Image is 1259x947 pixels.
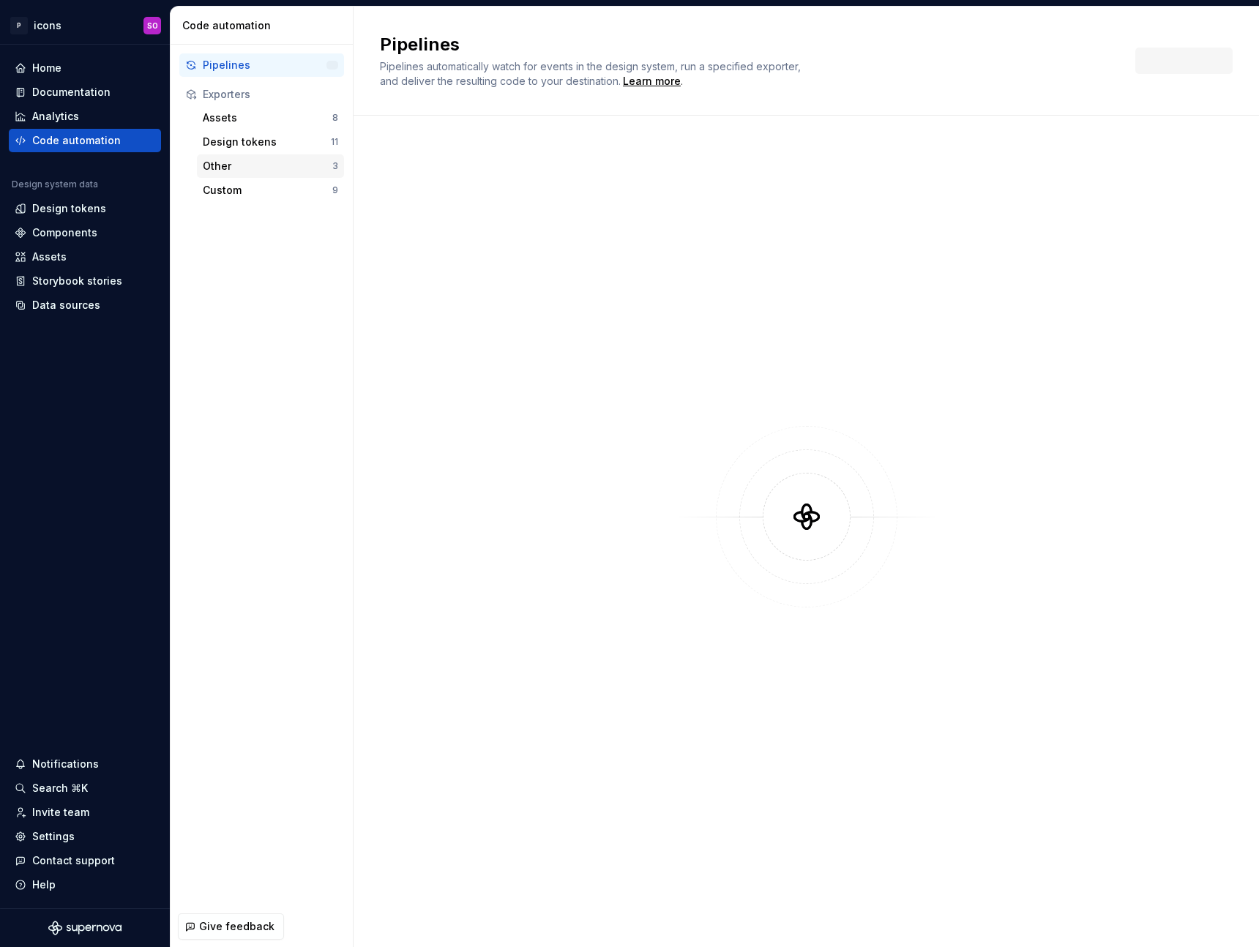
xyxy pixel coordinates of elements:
[9,56,161,80] a: Home
[3,10,167,41] button: PiconsSO
[380,60,804,87] span: Pipelines automatically watch for events in the design system, run a specified exporter, and deli...
[621,76,683,87] span: .
[203,159,332,173] div: Other
[9,873,161,897] button: Help
[32,757,99,771] div: Notifications
[32,109,79,124] div: Analytics
[197,154,344,178] button: Other3
[34,18,61,33] div: icons
[48,921,122,935] svg: Supernova Logo
[197,130,344,154] button: Design tokens11
[32,201,106,216] div: Design tokens
[32,781,88,796] div: Search ⌘K
[32,133,121,148] div: Code automation
[32,298,100,312] div: Data sources
[331,136,338,148] div: 11
[9,801,161,824] a: Invite team
[9,221,161,244] a: Components
[32,85,111,100] div: Documentation
[9,849,161,872] button: Contact support
[9,81,161,104] a: Documentation
[32,853,115,868] div: Contact support
[32,877,56,892] div: Help
[9,825,161,848] a: Settings
[203,135,331,149] div: Design tokens
[332,112,338,124] div: 8
[199,919,274,934] span: Give feedback
[182,18,347,33] div: Code automation
[9,752,161,776] button: Notifications
[9,129,161,152] a: Code automation
[32,274,122,288] div: Storybook stories
[197,106,344,130] button: Assets8
[197,179,344,202] button: Custom9
[12,179,98,190] div: Design system data
[332,184,338,196] div: 9
[9,245,161,269] a: Assets
[203,87,338,102] div: Exporters
[9,105,161,128] a: Analytics
[32,250,67,264] div: Assets
[32,805,89,820] div: Invite team
[203,183,332,198] div: Custom
[332,160,338,172] div: 3
[380,33,1118,56] h2: Pipelines
[203,58,326,72] div: Pipelines
[10,17,28,34] div: P
[9,197,161,220] a: Design tokens
[9,269,161,293] a: Storybook stories
[9,293,161,317] a: Data sources
[178,913,284,940] button: Give feedback
[32,225,97,240] div: Components
[32,61,61,75] div: Home
[203,111,332,125] div: Assets
[179,53,344,77] button: Pipelines
[9,776,161,800] button: Search ⌘K
[147,20,158,31] div: SO
[32,829,75,844] div: Settings
[623,74,681,89] a: Learn more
